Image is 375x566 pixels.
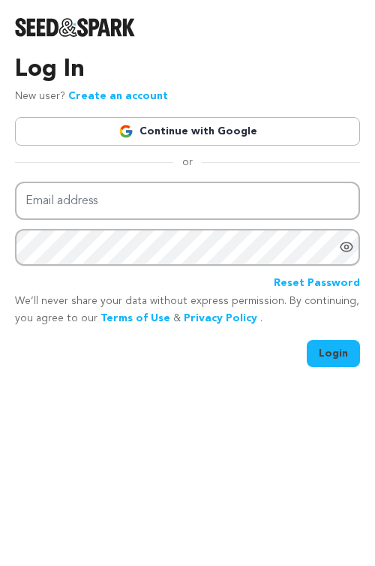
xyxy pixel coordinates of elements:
[15,18,360,37] a: Seed&Spark Homepage
[100,313,170,324] a: Terms of Use
[184,313,257,324] a: Privacy Policy
[274,275,360,293] a: Reset Password
[307,340,360,367] button: Login
[118,124,133,139] img: Google logo
[15,117,360,146] a: Continue with Google
[68,91,168,101] a: Create an account
[173,155,202,170] span: or
[15,293,360,329] p: We’ll never share your data without express permission. By continuing, you agree to our & .
[15,182,360,220] input: Email address
[15,18,135,37] img: Seed&Spark Logo Dark Mode
[15,52,360,88] h3: Log In
[15,88,168,106] p: New user?
[339,239,354,254] a: Show password as plain text. Warning: this will display your password on the screen.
